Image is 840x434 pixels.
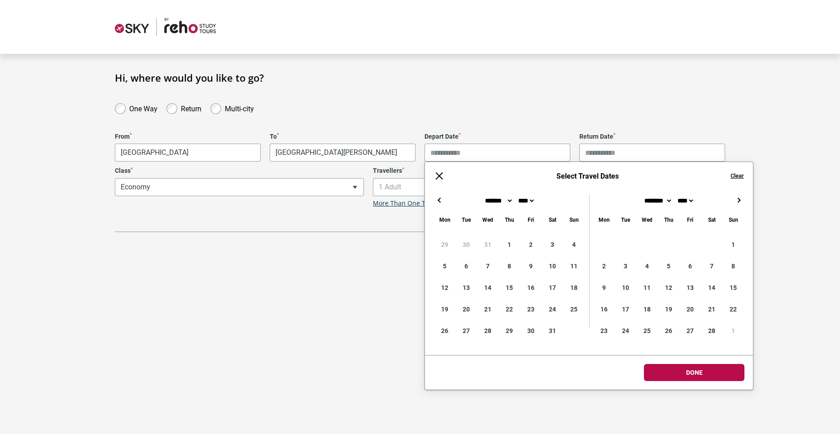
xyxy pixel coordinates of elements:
div: Sunday [722,215,744,225]
div: 26 [434,320,455,342]
div: Saturday [542,215,563,225]
div: 13 [679,277,701,298]
div: Saturday [701,215,722,225]
div: 30 [520,320,542,342]
a: More Than One Traveller? [373,200,451,207]
div: 4 [563,234,585,255]
div: 17 [542,277,563,298]
div: 14 [477,277,499,298]
div: 4 [636,255,658,277]
button: → [733,195,744,206]
span: Economy [115,178,364,196]
div: 19 [434,298,455,320]
div: Thursday [658,215,679,225]
div: 24 [542,298,563,320]
div: 15 [499,277,520,298]
div: 5 [434,255,455,277]
div: 18 [636,298,658,320]
div: 29 [499,320,520,342]
div: 11 [636,277,658,298]
div: 1 [722,234,744,255]
span: 1 Adult [373,178,622,196]
div: 10 [542,255,563,277]
div: 11 [563,255,585,277]
div: 26 [658,320,679,342]
div: 28 [701,320,722,342]
label: Class [115,167,364,175]
div: 25 [563,298,585,320]
div: 9 [593,277,615,298]
div: 21 [477,298,499,320]
label: One Way [129,102,157,113]
button: Done [644,364,744,381]
div: Tuesday [455,215,477,225]
div: Monday [593,215,615,225]
div: 27 [455,320,477,342]
div: Wednesday [477,215,499,225]
span: Berlin, Germany [270,144,415,161]
div: 9 [520,255,542,277]
div: 3 [615,255,636,277]
div: 31 [542,320,563,342]
h1: Hi, where would you like to go? [115,72,725,83]
div: 21 [701,298,722,320]
label: Depart Date [424,133,570,140]
div: 18 [563,277,585,298]
div: 31 [477,234,499,255]
div: Wednesday [636,215,658,225]
div: 8 [722,255,744,277]
div: 16 [593,298,615,320]
label: Multi-city [225,102,254,113]
div: 3 [542,234,563,255]
label: To [270,133,416,140]
div: 2 [593,255,615,277]
div: 23 [593,320,615,342]
div: 7 [701,255,722,277]
span: 1 Adult [373,179,621,196]
label: Travellers [373,167,622,175]
div: 25 [636,320,658,342]
div: 20 [679,298,701,320]
label: From [115,133,261,140]
div: Friday [520,215,542,225]
h6: Select Travel Dates [454,172,722,180]
div: Sunday [563,215,585,225]
div: 14 [701,277,722,298]
div: 17 [615,298,636,320]
div: Tuesday [615,215,636,225]
div: 20 [455,298,477,320]
div: 24 [615,320,636,342]
button: Clear [731,172,744,180]
label: Return [181,102,201,113]
div: 6 [679,255,701,277]
div: 13 [455,277,477,298]
div: 7 [477,255,499,277]
span: Economy [115,179,363,196]
button: ← [434,195,445,206]
div: 16 [520,277,542,298]
div: 28 [477,320,499,342]
span: Melbourne, Australia [115,144,261,162]
div: 10 [615,277,636,298]
div: 8 [499,255,520,277]
label: Return Date [579,133,725,140]
div: 22 [499,298,520,320]
div: Monday [434,215,455,225]
div: 1 [499,234,520,255]
div: 2 [520,234,542,255]
div: 15 [722,277,744,298]
div: 27 [679,320,701,342]
div: 22 [722,298,744,320]
div: 5 [658,255,679,277]
div: 23 [520,298,542,320]
div: 12 [658,277,679,298]
span: Melbourne, Australia [115,144,260,161]
div: 1 [722,320,744,342]
div: 30 [455,234,477,255]
div: Friday [679,215,701,225]
div: Thursday [499,215,520,225]
div: 12 [434,277,455,298]
div: 29 [434,234,455,255]
div: 6 [455,255,477,277]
